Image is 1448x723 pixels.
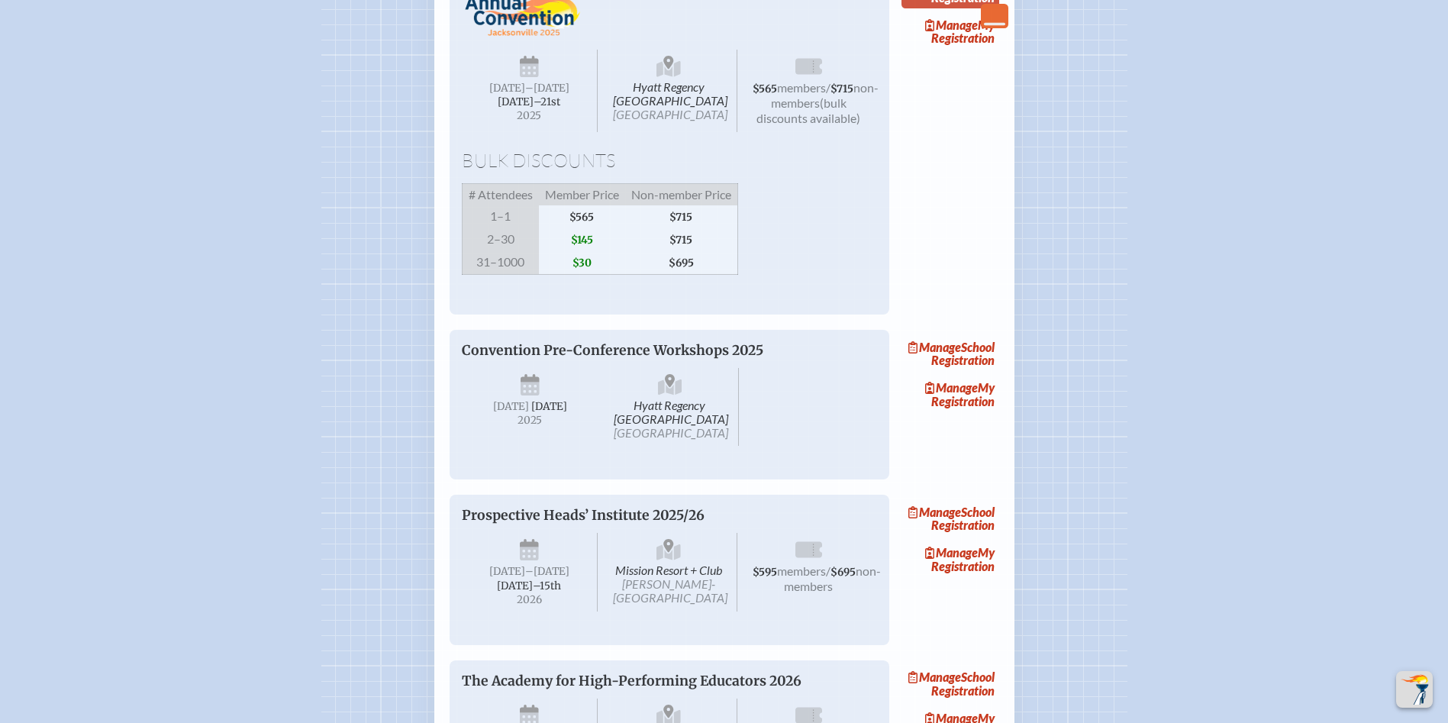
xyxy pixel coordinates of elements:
a: ManageMy Registration [901,15,999,50]
span: / [826,563,830,578]
span: [DATE] [493,400,529,413]
span: $565 [753,82,777,95]
span: $695 [830,566,856,579]
span: (bulk discounts available) [756,95,860,125]
span: 2026 [474,594,585,605]
span: –[DATE] [525,565,569,578]
span: Manage [925,18,978,32]
button: Scroll Top [1396,671,1433,708]
span: [GEOGRAPHIC_DATA] [614,425,728,440]
span: Hyatt Regency [GEOGRAPHIC_DATA] [601,50,737,132]
span: [DATE] [531,400,567,413]
span: members [777,80,826,95]
span: Non-member Price [625,184,738,206]
span: / [826,80,830,95]
span: Member Price [539,184,625,206]
span: non-members [771,80,879,110]
a: ManageSchool Registration [901,336,999,371]
a: ManageSchool Registration [901,501,999,536]
span: The Academy for High-Performing Educators 2026 [462,673,801,689]
span: $715 [625,205,738,228]
span: [DATE] [489,565,525,578]
span: $695 [625,251,738,275]
span: Manage [908,505,961,519]
span: $565 [539,205,625,228]
span: Prospective Heads’ Institute 2025/26 [462,507,705,524]
span: –[DATE] [525,82,569,95]
span: $145 [539,228,625,251]
span: [DATE] [489,82,525,95]
a: ManageMy Registration [901,377,999,412]
span: Manage [908,340,961,354]
span: Hyatt Regency [GEOGRAPHIC_DATA] [601,368,739,446]
span: Manage [925,380,978,395]
h1: Bulk Discounts [462,150,877,172]
span: [DATE]–⁠21st [498,95,560,108]
span: $595 [753,566,777,579]
span: 2–30 [462,228,539,251]
span: Convention Pre-Conference Workshops 2025 [462,342,763,359]
span: 31–1000 [462,251,539,275]
span: [PERSON_NAME]-[GEOGRAPHIC_DATA] [613,576,727,605]
span: 2025 [474,415,587,426]
span: Mission Resort + Club [601,533,737,612]
span: [DATE]–⁠15th [497,579,561,592]
span: $715 [625,228,738,251]
span: members [777,563,826,578]
span: non-members [784,563,881,593]
span: Manage [925,545,978,560]
span: $30 [539,251,625,275]
span: 1–1 [462,205,539,228]
span: Manage [908,670,961,684]
a: ManageSchool Registration [901,667,999,702]
span: [GEOGRAPHIC_DATA] [613,107,727,121]
span: 2025 [474,110,585,121]
span: $715 [830,82,853,95]
a: ManageMy Registration [901,542,999,577]
span: # Attendees [462,184,539,206]
img: To the top [1399,674,1430,705]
